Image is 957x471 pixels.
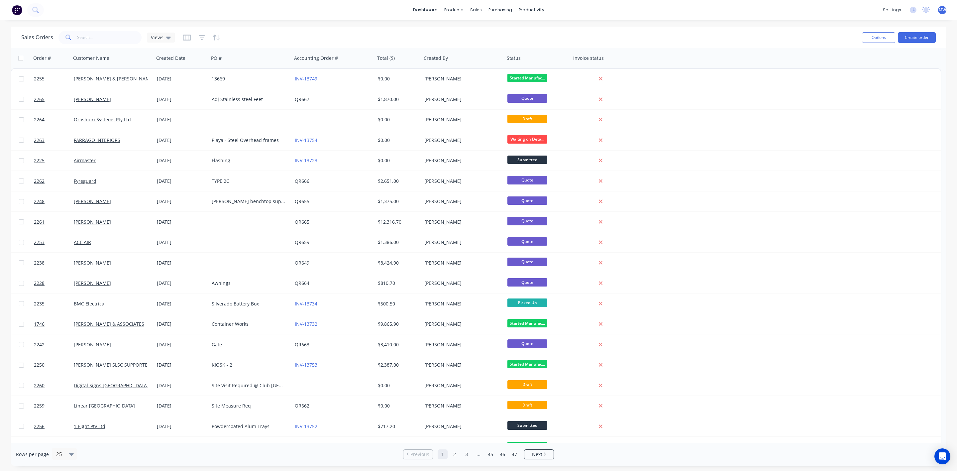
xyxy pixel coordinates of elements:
[403,451,433,458] a: Previous page
[34,151,74,171] a: 2225
[410,5,441,15] a: dashboard
[211,55,222,61] div: PO #
[34,396,74,416] a: 2259
[295,321,317,327] a: INV-13732
[378,362,417,368] div: $2,387.00
[497,449,507,459] a: Page 46
[378,198,417,205] div: $1,375.00
[34,191,74,211] a: 2248
[424,300,498,307] div: [PERSON_NAME]
[424,137,498,144] div: [PERSON_NAME]
[212,362,285,368] div: KIOSK - 2
[939,7,946,13] span: MW
[378,280,417,287] div: $810.70
[34,321,45,327] span: 1746
[34,253,74,273] a: 2238
[485,449,495,459] a: Page 45
[573,55,604,61] div: Invoice status
[34,116,45,123] span: 2264
[424,198,498,205] div: [PERSON_NAME]
[212,280,285,287] div: Awnings
[880,5,904,15] div: settings
[34,198,45,205] span: 2248
[378,423,417,430] div: $717.20
[157,382,206,389] div: [DATE]
[898,32,936,43] button: Create order
[34,437,74,457] a: 2258
[157,157,206,164] div: [DATE]
[212,137,285,144] div: Playa - Steel Overhead frames
[378,403,417,409] div: $0.00
[34,69,74,89] a: 2255
[424,219,498,225] div: [PERSON_NAME]
[295,198,309,204] a: QR655
[34,382,45,389] span: 2260
[34,314,74,334] a: 1746
[294,55,338,61] div: Accounting Order #
[378,116,417,123] div: $0.00
[212,157,285,164] div: Flashing
[507,380,547,389] span: Draft
[862,32,895,43] button: Options
[400,449,557,459] ul: Pagination
[34,212,74,232] a: 2261
[424,403,498,409] div: [PERSON_NAME]
[438,449,448,459] a: Page 1 is your current page
[157,341,206,348] div: [DATE]
[157,239,206,246] div: [DATE]
[73,55,109,61] div: Customer Name
[212,300,285,307] div: Silverado Battery Box
[74,219,111,225] a: [PERSON_NAME]
[74,198,111,204] a: [PERSON_NAME]
[212,178,285,184] div: TYPE 2C
[157,96,206,103] div: [DATE]
[507,258,547,266] span: Quote
[34,376,74,396] a: 2260
[74,75,176,82] a: [PERSON_NAME] & [PERSON_NAME] Electrical
[34,96,45,103] span: 2265
[424,321,498,327] div: [PERSON_NAME]
[378,75,417,82] div: $0.00
[34,273,74,293] a: 2228
[157,280,206,287] div: [DATE]
[424,362,498,368] div: [PERSON_NAME]
[424,382,498,389] div: [PERSON_NAME]
[378,300,417,307] div: $500.50
[424,55,448,61] div: Created By
[74,280,111,286] a: [PERSON_NAME]
[74,96,111,102] a: [PERSON_NAME]
[34,171,74,191] a: 2262
[507,401,547,409] span: Draft
[157,219,206,225] div: [DATE]
[74,382,149,389] a: Digital Signs [GEOGRAPHIC_DATA]
[295,280,309,286] a: QR664
[295,75,317,82] a: INV-13749
[295,157,317,164] a: INV-13723
[424,75,498,82] div: [PERSON_NAME]
[34,110,74,130] a: 2264
[157,116,206,123] div: [DATE]
[507,421,547,429] span: Submitted
[378,178,417,184] div: $2,651.00
[378,219,417,225] div: $12,316.70
[34,232,74,252] a: 2253
[378,137,417,144] div: $0.00
[507,278,547,287] span: Quote
[462,449,472,459] a: Page 3
[16,451,49,458] span: Rows per page
[21,34,53,41] h1: Sales Orders
[450,449,460,459] a: Page 2
[157,321,206,327] div: [DATE]
[34,300,45,307] span: 2235
[34,362,45,368] span: 2250
[157,362,206,368] div: [DATE]
[212,382,285,389] div: Site Visit Required @ Club [GEOGRAPHIC_DATA]
[295,178,309,184] a: QR666
[507,115,547,123] span: Draft
[74,321,144,327] a: [PERSON_NAME] & ASSOCIATES
[74,260,111,266] a: [PERSON_NAME]
[157,403,206,409] div: [DATE]
[507,442,547,450] span: Started Manufac...
[424,178,498,184] div: [PERSON_NAME]
[424,341,498,348] div: [PERSON_NAME]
